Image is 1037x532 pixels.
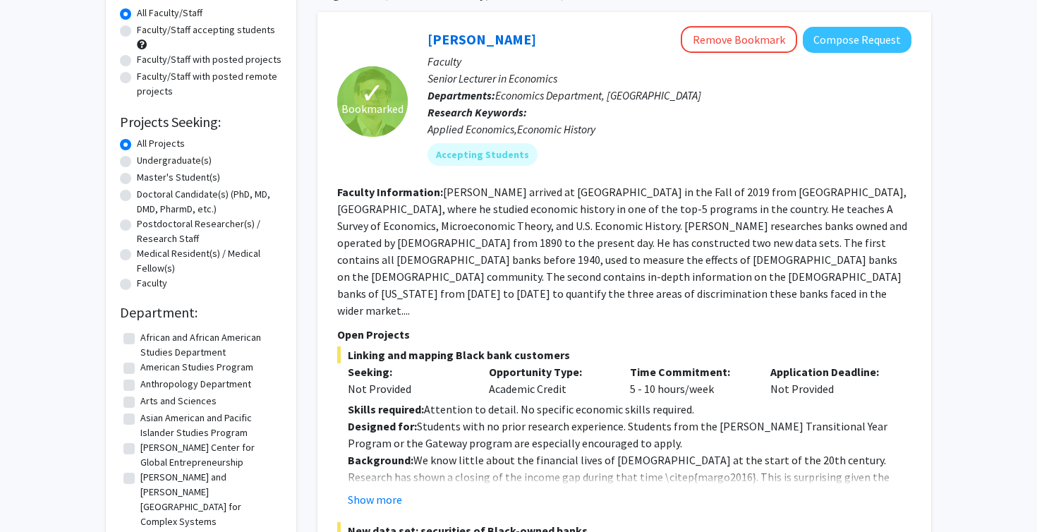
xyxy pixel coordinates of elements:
p: Senior Lecturer in Economics [427,70,911,87]
label: Faculty/Staff with posted remote projects [137,69,282,99]
label: Faculty [137,276,167,291]
p: Attention to detail. No specific economic skills required. [348,401,911,418]
label: [PERSON_NAME] and [PERSON_NAME][GEOGRAPHIC_DATA] for Complex Systems [140,470,279,529]
p: Application Deadline: [770,363,890,380]
label: Anthropology Department [140,377,251,392]
label: All Projects [137,136,185,151]
button: Compose Request to Geoff Clarke [803,27,911,53]
b: Departments: [427,88,495,102]
label: Asian American and Pacific Islander Studies Program [140,411,279,440]
span: Bookmarked [341,100,404,117]
label: Arts and Sciences [140,394,217,409]
div: Not Provided [760,363,901,397]
label: Medical Resident(s) / Medical Fellow(s) [137,246,282,276]
label: African and African American Studies Department [140,330,279,360]
span: Economics Department, [GEOGRAPHIC_DATA] [495,88,701,102]
strong: Designed for: [348,419,417,433]
div: Applied Economics,Economic History [427,121,911,138]
button: Remove Bookmark [681,26,797,53]
p: Opportunity Type: [489,363,609,380]
span: Linking and mapping Black bank customers [337,346,911,363]
button: Show more [348,491,402,508]
label: Doctoral Candidate(s) (PhD, MD, DMD, PharmD, etc.) [137,187,282,217]
mat-chip: Accepting Students [427,143,538,166]
a: [PERSON_NAME] [427,30,536,48]
h2: Department: [120,304,282,321]
p: Faculty [427,53,911,70]
label: American Studies Program [140,360,253,375]
p: Seeking: [348,363,468,380]
fg-read-more: [PERSON_NAME] arrived at [GEOGRAPHIC_DATA] in the Fall of 2019 from [GEOGRAPHIC_DATA], [GEOGRAPHI... [337,185,907,318]
label: Faculty/Staff accepting students [137,23,275,37]
label: [PERSON_NAME] Center for Global Entrepreneurship [140,440,279,470]
div: Not Provided [348,380,468,397]
label: Postdoctoral Researcher(s) / Research Staff [137,217,282,246]
label: Master's Student(s) [137,170,220,185]
h2: Projects Seeking: [120,114,282,131]
div: 5 - 10 hours/week [619,363,760,397]
label: Undergraduate(s) [137,153,212,168]
strong: Background: [348,453,413,467]
strong: Skills required: [348,402,424,416]
label: All Faculty/Staff [137,6,202,20]
p: Students with no prior research experience. Students from the [PERSON_NAME] Transitional Year Pro... [348,418,911,452]
div: Academic Credit [478,363,619,397]
b: Research Keywords: [427,105,527,119]
p: Time Commitment: [630,363,750,380]
span: ✓ [360,86,384,100]
label: Faculty/Staff with posted projects [137,52,281,67]
p: Open Projects [337,326,911,343]
iframe: Chat [11,468,60,521]
b: Faculty Information: [337,185,443,199]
